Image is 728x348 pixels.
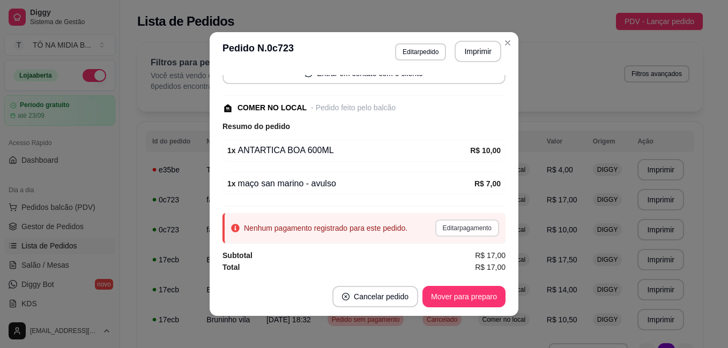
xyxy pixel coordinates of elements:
strong: R$ 7,00 [474,179,501,188]
strong: 1 x [227,179,236,188]
div: maço san marino - avulso [227,177,474,190]
button: close-circleCancelar pedido [332,286,418,307]
button: Editarpagamento [435,220,499,237]
strong: R$ 10,00 [470,146,501,155]
div: ANTARTICA BOA 600ML [227,144,470,157]
div: COMER NO LOCAL [237,102,307,114]
strong: Subtotal [222,251,252,260]
button: Editarpedido [395,43,446,60]
strong: 1 x [227,146,236,155]
span: R$ 17,00 [475,261,506,273]
span: R$ 17,00 [475,249,506,261]
button: Close [499,34,516,51]
h3: Pedido N. 0c723 [222,41,294,62]
button: Imprimir [455,41,501,62]
button: Mover para preparo [422,286,506,307]
div: Nenhum pagamento registrado para este pedido. [244,223,407,233]
span: close-circle [342,293,350,300]
div: - Pedido feito pelo balcão [311,102,396,114]
strong: Total [222,263,240,271]
strong: Resumo do pedido [222,122,290,131]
